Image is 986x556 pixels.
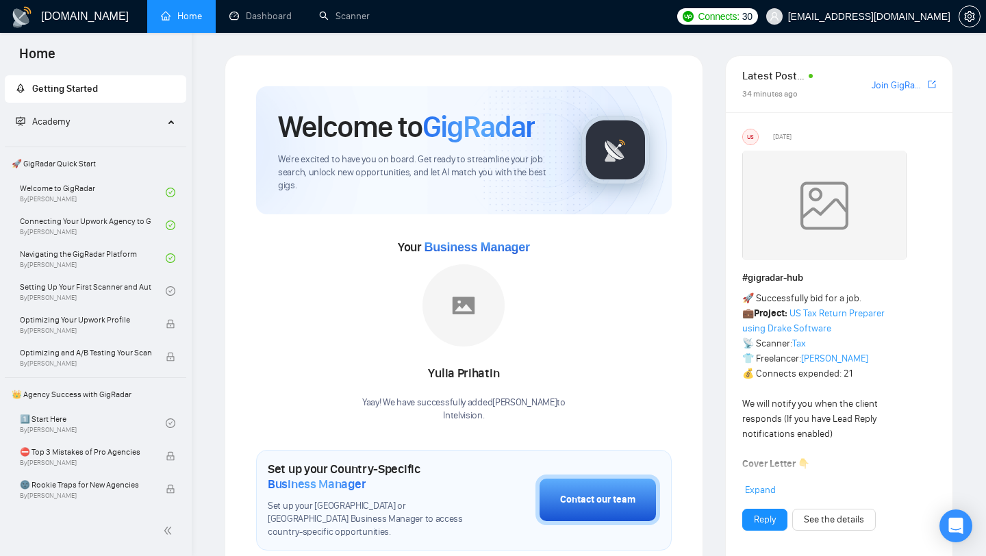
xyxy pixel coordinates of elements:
[229,10,292,22] a: dashboardDashboard
[422,264,505,346] img: placeholder.png
[745,484,776,496] span: Expand
[8,44,66,73] span: Home
[742,151,907,260] img: weqQh+iSagEgQAAAABJRU5ErkJggg==
[20,459,151,467] span: By [PERSON_NAME]
[683,11,694,22] img: upwork-logo.png
[11,6,33,28] img: logo
[872,78,925,93] a: Join GigRadar Slack Community
[742,67,805,84] span: Latest Posts from the GigRadar Community
[16,116,70,127] span: Academy
[742,9,753,24] span: 30
[6,150,185,177] span: 🚀 GigRadar Quick Start
[742,307,885,334] a: US Tax Return Preparer using Drake Software
[804,512,864,527] a: See the details
[754,512,776,527] a: Reply
[32,116,70,127] span: Academy
[268,477,366,492] span: Business Manager
[362,409,566,422] p: Intelvision .
[773,131,792,143] span: [DATE]
[770,12,779,21] span: user
[166,188,175,197] span: check-circle
[20,346,151,359] span: Optimizing and A/B Testing Your Scanner for Better Results
[959,11,981,22] a: setting
[5,75,186,103] li: Getting Started
[268,500,467,539] span: Set up your [GEOGRAPHIC_DATA] or [GEOGRAPHIC_DATA] Business Manager to access country-specific op...
[362,362,566,386] div: Yulia Prihatin
[742,458,809,470] strong: Cover Letter 👇
[535,475,660,525] button: Contact our team
[959,5,981,27] button: setting
[20,243,166,273] a: Navigating the GigRadar PlatformBy[PERSON_NAME]
[20,313,151,327] span: Optimizing Your Upwork Profile
[742,270,936,286] h1: # gigradar-hub
[20,408,166,438] a: 1️⃣ Start HereBy[PERSON_NAME]
[20,177,166,207] a: Welcome to GigRadarBy[PERSON_NAME]
[698,9,739,24] span: Connects:
[16,116,25,126] span: fund-projection-screen
[161,10,202,22] a: homeHome
[166,286,175,296] span: check-circle
[959,11,980,22] span: setting
[166,484,175,494] span: lock
[398,240,530,255] span: Your
[278,108,535,145] h1: Welcome to
[742,89,798,99] span: 34 minutes ago
[362,396,566,422] div: Yaay! We have successfully added [PERSON_NAME] to
[928,79,936,90] span: export
[278,153,559,192] span: We're excited to have you on board. Get ready to streamline your job search, unlock new opportuni...
[560,492,635,507] div: Contact our team
[20,327,151,335] span: By [PERSON_NAME]
[424,240,529,254] span: Business Manager
[939,509,972,542] div: Open Intercom Messenger
[32,83,98,94] span: Getting Started
[20,445,151,459] span: ⛔ Top 3 Mistakes of Pro Agencies
[166,319,175,329] span: lock
[6,381,185,408] span: 👑 Agency Success with GigRadar
[166,418,175,428] span: check-circle
[20,492,151,500] span: By [PERSON_NAME]
[319,10,370,22] a: searchScanner
[166,352,175,362] span: lock
[166,220,175,230] span: check-circle
[792,338,806,349] a: Tax
[166,451,175,461] span: lock
[166,253,175,263] span: check-circle
[742,509,787,531] button: Reply
[754,307,787,319] strong: Project:
[792,509,876,531] button: See the details
[20,276,166,306] a: Setting Up Your First Scanner and Auto-BidderBy[PERSON_NAME]
[268,462,467,492] h1: Set up your Country-Specific
[163,524,177,538] span: double-left
[20,478,151,492] span: 🌚 Rookie Traps for New Agencies
[928,78,936,91] a: export
[743,129,758,144] div: US
[581,116,650,184] img: gigradar-logo.png
[20,210,166,240] a: Connecting Your Upwork Agency to GigRadarBy[PERSON_NAME]
[801,353,868,364] a: [PERSON_NAME]
[422,108,535,145] span: GigRadar
[20,359,151,368] span: By [PERSON_NAME]
[16,84,25,93] span: rocket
